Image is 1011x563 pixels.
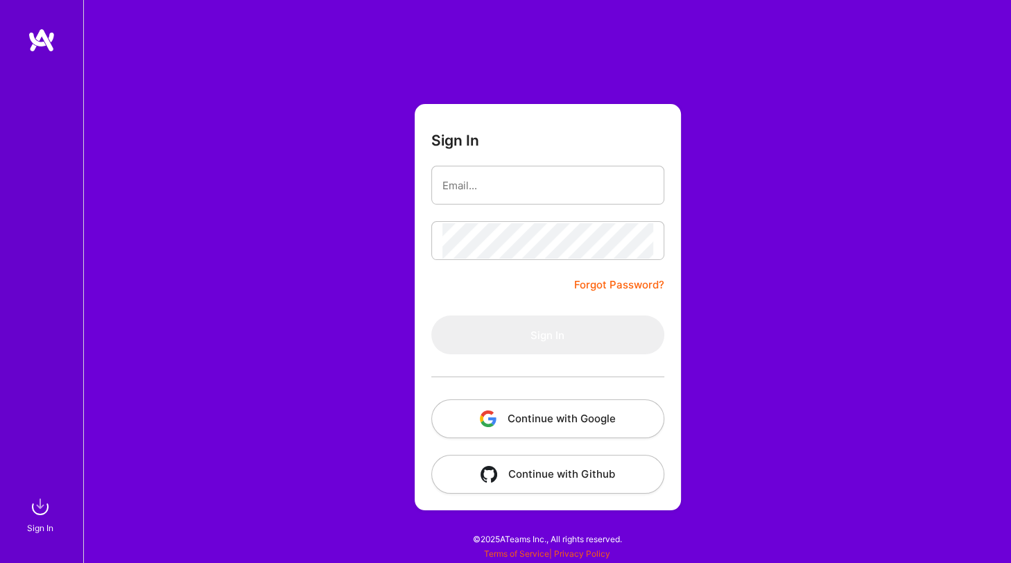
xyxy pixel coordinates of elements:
[27,521,53,535] div: Sign In
[484,548,549,559] a: Terms of Service
[574,277,664,293] a: Forgot Password?
[29,493,54,535] a: sign inSign In
[484,548,610,559] span: |
[481,466,497,483] img: icon
[28,28,55,53] img: logo
[431,399,664,438] button: Continue with Google
[480,410,496,427] img: icon
[26,493,54,521] img: sign in
[431,315,664,354] button: Sign In
[431,132,479,149] h3: Sign In
[431,455,664,494] button: Continue with Github
[554,548,610,559] a: Privacy Policy
[83,521,1011,556] div: © 2025 ATeams Inc., All rights reserved.
[442,168,653,203] input: Email...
